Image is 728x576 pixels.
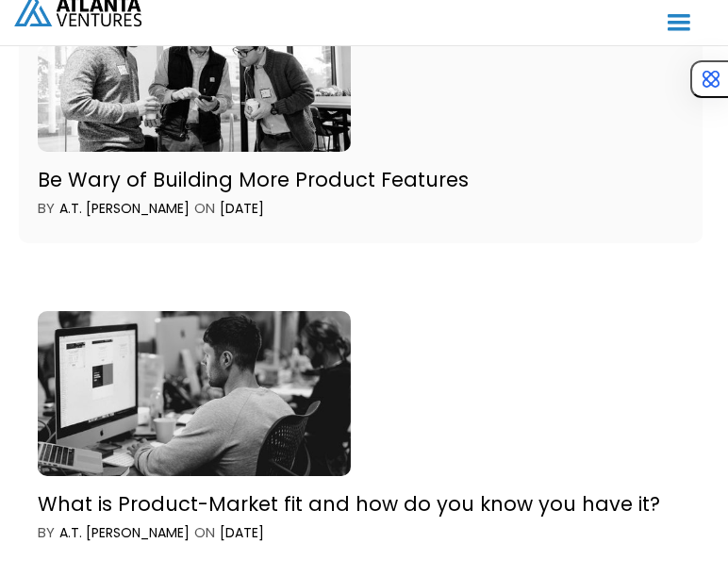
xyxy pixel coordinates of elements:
div: ON [194,199,215,218]
div: [DATE] [220,199,264,218]
div: A.T. [PERSON_NAME] [59,523,190,542]
div: Be Wary of Building More Product Features [38,167,684,192]
div: What is Product-Market fit and how do you know you have it? [38,491,684,517]
div: by [38,523,55,542]
a: What is Product-Market fit and how do you know you have it?byA.T. [PERSON_NAME]ON[DATE] [19,286,703,568]
div: A.T. [PERSON_NAME] [59,199,190,218]
div: ON [194,523,215,542]
div: [DATE] [220,523,264,542]
div: by [38,199,55,218]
